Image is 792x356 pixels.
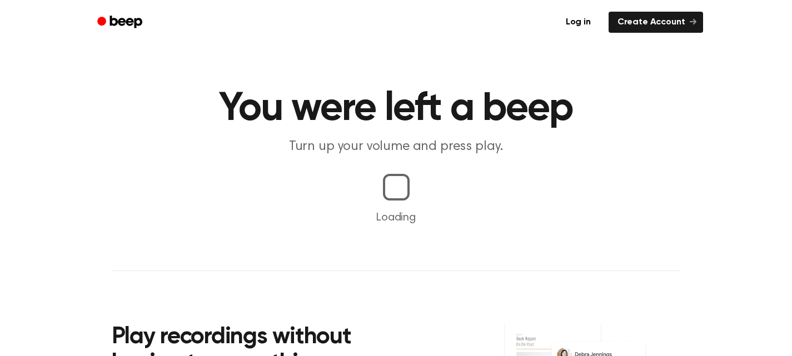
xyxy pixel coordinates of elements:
[89,12,152,33] a: Beep
[112,89,681,129] h1: You were left a beep
[183,138,610,156] p: Turn up your volume and press play.
[609,12,703,33] a: Create Account
[555,9,602,35] a: Log in
[13,209,779,226] p: Loading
